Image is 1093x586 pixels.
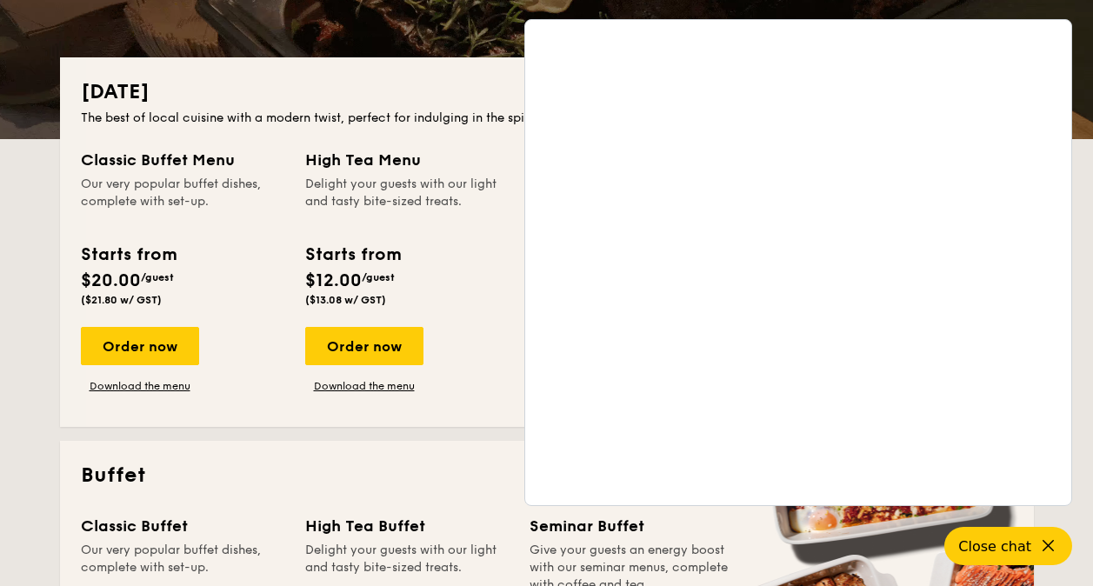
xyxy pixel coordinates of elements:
[305,176,509,228] div: Delight your guests with our light and tasty bite-sized treats.
[305,379,423,393] a: Download the menu
[944,527,1072,565] button: Close chat
[81,270,141,291] span: $20.00
[305,148,509,172] div: High Tea Menu
[81,242,176,268] div: Starts from
[81,327,199,365] div: Order now
[81,294,162,306] span: ($21.80 w/ GST)
[305,514,509,538] div: High Tea Buffet
[305,294,386,306] span: ($13.08 w/ GST)
[81,379,199,393] a: Download the menu
[81,110,1013,127] div: The best of local cuisine with a modern twist, perfect for indulging in the spirit of our nation’...
[81,78,1013,106] h2: [DATE]
[141,271,174,283] span: /guest
[81,514,284,538] div: Classic Buffet
[362,271,395,283] span: /guest
[305,242,400,268] div: Starts from
[305,270,362,291] span: $12.00
[81,148,284,172] div: Classic Buffet Menu
[958,538,1031,555] span: Close chat
[81,462,1013,489] h2: Buffet
[530,514,733,538] div: Seminar Buffet
[81,176,284,228] div: Our very popular buffet dishes, complete with set-up.
[305,327,423,365] div: Order now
